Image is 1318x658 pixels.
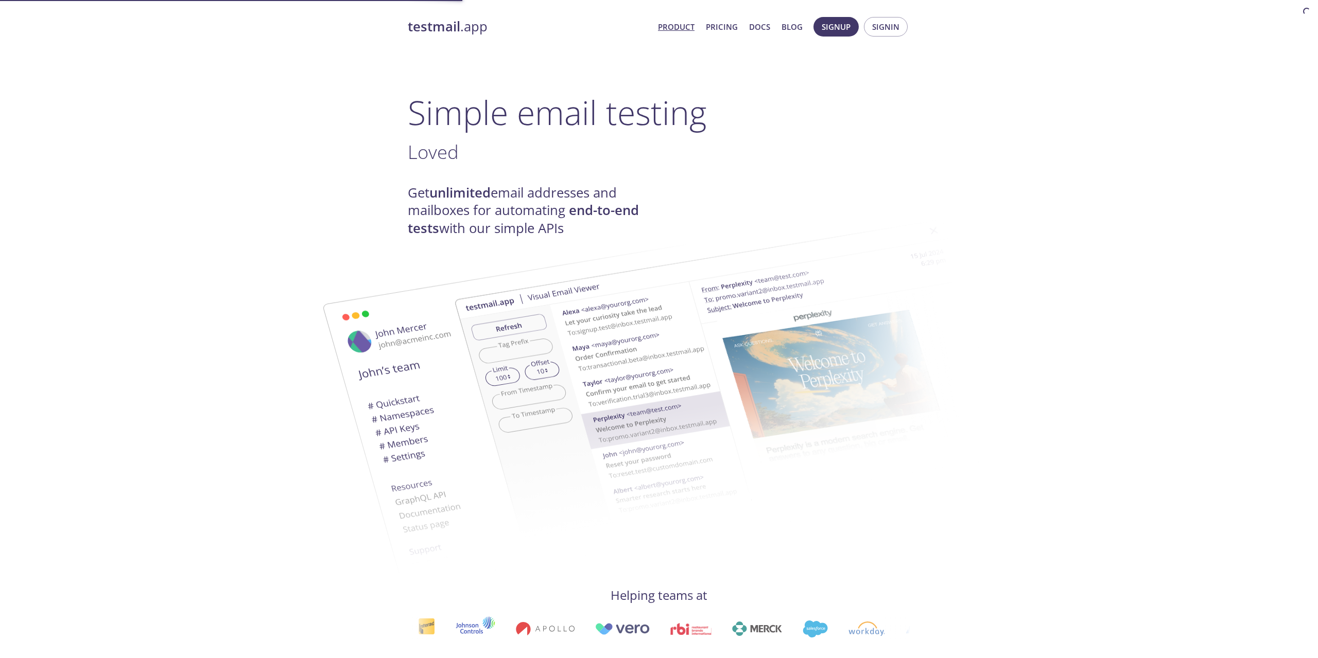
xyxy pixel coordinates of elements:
[408,93,910,132] h1: Simple email testing
[802,620,826,637] img: salesforce
[864,17,908,37] button: Signin
[408,139,459,165] span: Loved
[782,20,803,33] a: Blog
[408,184,659,237] h4: Get email addresses and mailboxes for automating with our simple APIs
[284,238,840,586] img: testmail-email-viewer
[454,205,1010,553] img: testmail-email-viewer
[669,623,711,635] img: rbi
[417,618,434,640] img: interac
[658,20,695,33] a: Product
[872,20,899,33] span: Signin
[706,20,738,33] a: Pricing
[732,621,782,636] img: merck
[455,616,494,641] img: johnsoncontrols
[813,17,859,37] button: Signup
[847,621,884,636] img: workday
[429,184,491,202] strong: unlimited
[749,20,770,33] a: Docs
[822,20,851,33] span: Signup
[408,17,460,35] strong: testmail
[408,201,639,237] strong: end-to-end tests
[594,623,649,635] img: vero
[408,587,910,603] h4: Helping teams at
[408,18,650,35] a: testmail.app
[515,621,574,636] img: apollo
